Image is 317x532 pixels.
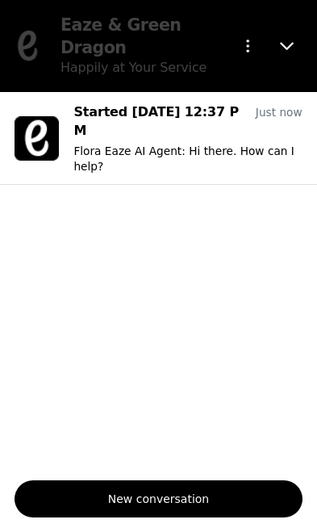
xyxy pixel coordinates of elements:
button: Close [269,27,307,65]
h2: Eaze & Green Dragon [70,15,222,59]
p: Just now [256,105,302,140]
p: Flora Eaze AI Agent: Hi there. How can I help? [73,144,302,174]
span: New conversation [31,489,287,509]
button: New conversation [15,480,302,517]
p: Happily at Your Service [70,59,222,77]
p: Started [DATE] 12:37 PM [73,103,248,140]
button: Options menu [229,27,266,65]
